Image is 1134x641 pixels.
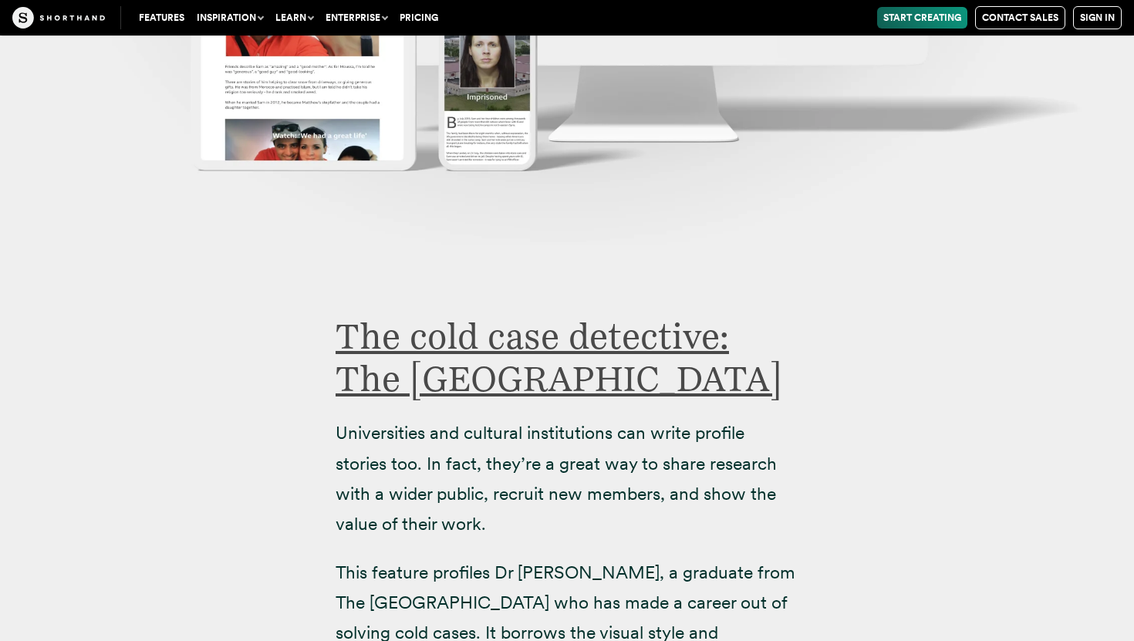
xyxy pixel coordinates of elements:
a: Pricing [393,7,444,29]
a: Contact Sales [975,6,1065,29]
button: Enterprise [319,7,393,29]
img: The Craft [12,7,105,29]
button: Learn [269,7,319,29]
a: Features [133,7,191,29]
a: Start Creating [877,7,967,29]
button: Inspiration [191,7,269,29]
a: The cold case detective: The [GEOGRAPHIC_DATA] [336,315,782,400]
a: Sign in [1073,6,1122,29]
p: Universities and cultural institutions can write profile stories too. In fact, they’re a great wa... [336,418,798,538]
